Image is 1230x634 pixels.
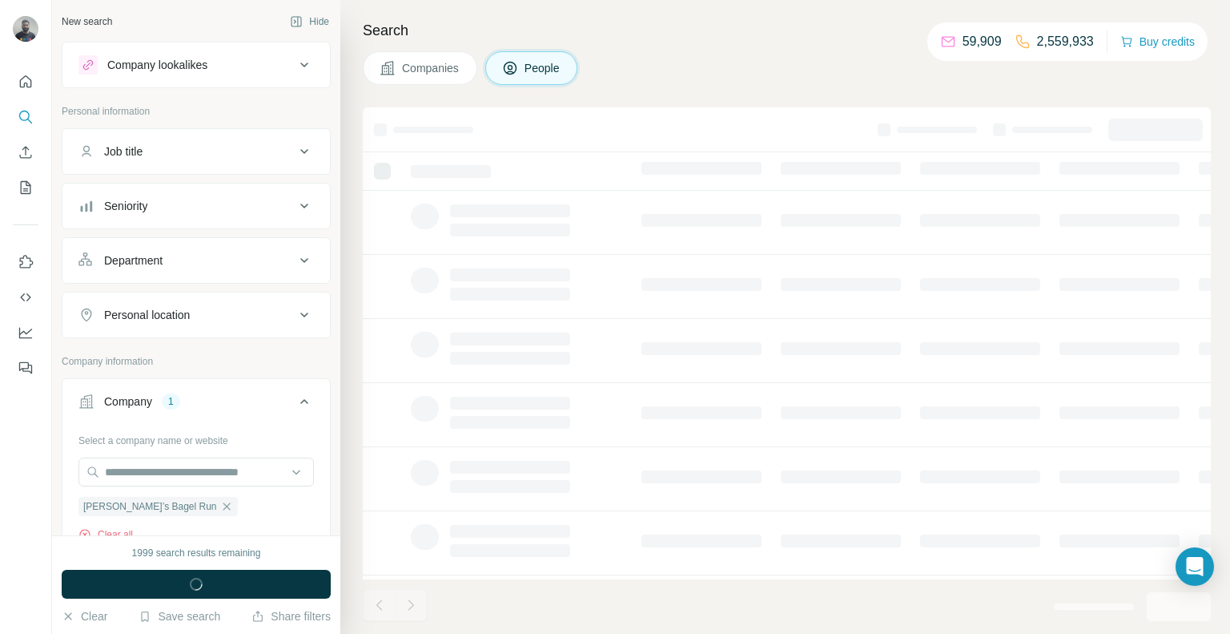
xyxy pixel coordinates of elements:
[1176,547,1214,586] div: Open Intercom Messenger
[1037,32,1094,51] p: 2,559,933
[1120,30,1195,53] button: Buy credits
[104,307,190,323] div: Personal location
[13,67,38,96] button: Quick start
[104,198,147,214] div: Seniority
[62,296,330,334] button: Personal location
[13,173,38,202] button: My lists
[139,608,220,624] button: Save search
[963,32,1002,51] p: 59,909
[363,19,1211,42] h4: Search
[279,10,340,34] button: Hide
[13,318,38,347] button: Dashboard
[62,241,330,280] button: Department
[132,546,261,560] div: 1999 search results remaining
[402,60,460,76] span: Companies
[62,187,330,225] button: Seniority
[104,143,143,160] div: Job title
[13,248,38,277] button: Use Surfe on LinkedIn
[62,104,331,119] p: Personal information
[62,14,112,29] div: New search
[13,16,38,42] img: Avatar
[13,353,38,382] button: Feedback
[78,527,133,542] button: Clear all
[62,608,107,624] button: Clear
[83,499,217,514] span: [PERSON_NAME]’s Bagel Run
[13,138,38,167] button: Enrich CSV
[62,354,331,369] p: Company information
[104,252,163,269] div: Department
[78,427,314,448] div: Select a company name or website
[104,394,152,410] div: Company
[13,103,38,131] button: Search
[525,60,561,76] span: People
[107,57,207,73] div: Company lookalikes
[62,382,330,427] button: Company1
[62,46,330,84] button: Company lookalikes
[251,608,331,624] button: Share filters
[162,394,180,409] div: 1
[13,283,38,312] button: Use Surfe API
[62,132,330,171] button: Job title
